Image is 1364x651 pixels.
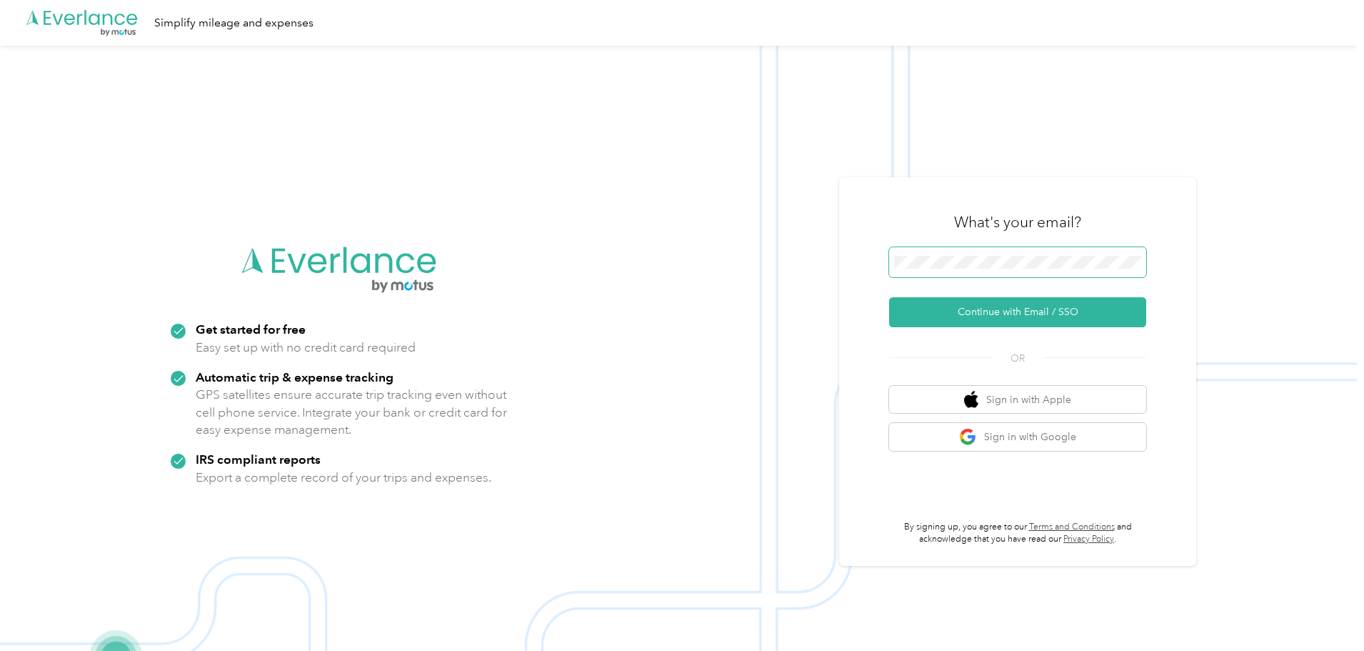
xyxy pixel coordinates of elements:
[154,14,314,32] div: Simplify mileage and expenses
[993,351,1043,366] span: OR
[196,322,306,337] strong: Get started for free
[1029,522,1115,532] a: Terms and Conditions
[954,212,1081,232] h3: What's your email?
[889,386,1146,414] button: apple logoSign in with Apple
[196,369,393,384] strong: Automatic trip & expense tracking
[196,386,508,439] p: GPS satellites ensure accurate trip tracking even without cell phone service. Integrate your bank...
[196,469,491,487] p: Export a complete record of your trips and expenses.
[889,521,1146,546] p: By signing up, you agree to our and acknowledge that you have read our .
[196,452,321,467] strong: IRS compliant reports
[889,297,1146,327] button: Continue with Email / SSO
[964,391,978,409] img: apple logo
[889,423,1146,451] button: google logoSign in with Google
[959,428,977,446] img: google logo
[1063,534,1114,545] a: Privacy Policy
[196,339,416,357] p: Easy set up with no credit card required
